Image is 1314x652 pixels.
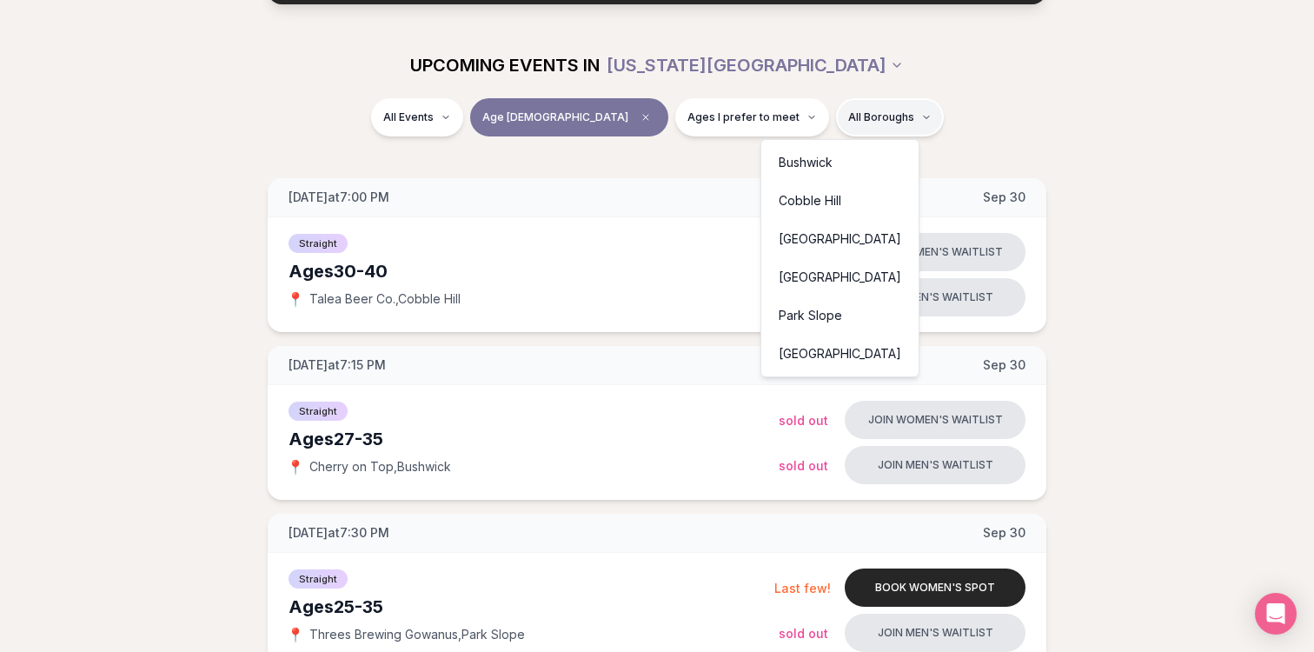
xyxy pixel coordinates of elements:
div: [GEOGRAPHIC_DATA] [765,220,915,258]
div: [GEOGRAPHIC_DATA] [765,335,915,373]
div: Cobble Hill [765,182,915,220]
div: [GEOGRAPHIC_DATA] [765,258,915,296]
div: Bushwick [765,143,915,182]
div: Park Slope [765,296,915,335]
